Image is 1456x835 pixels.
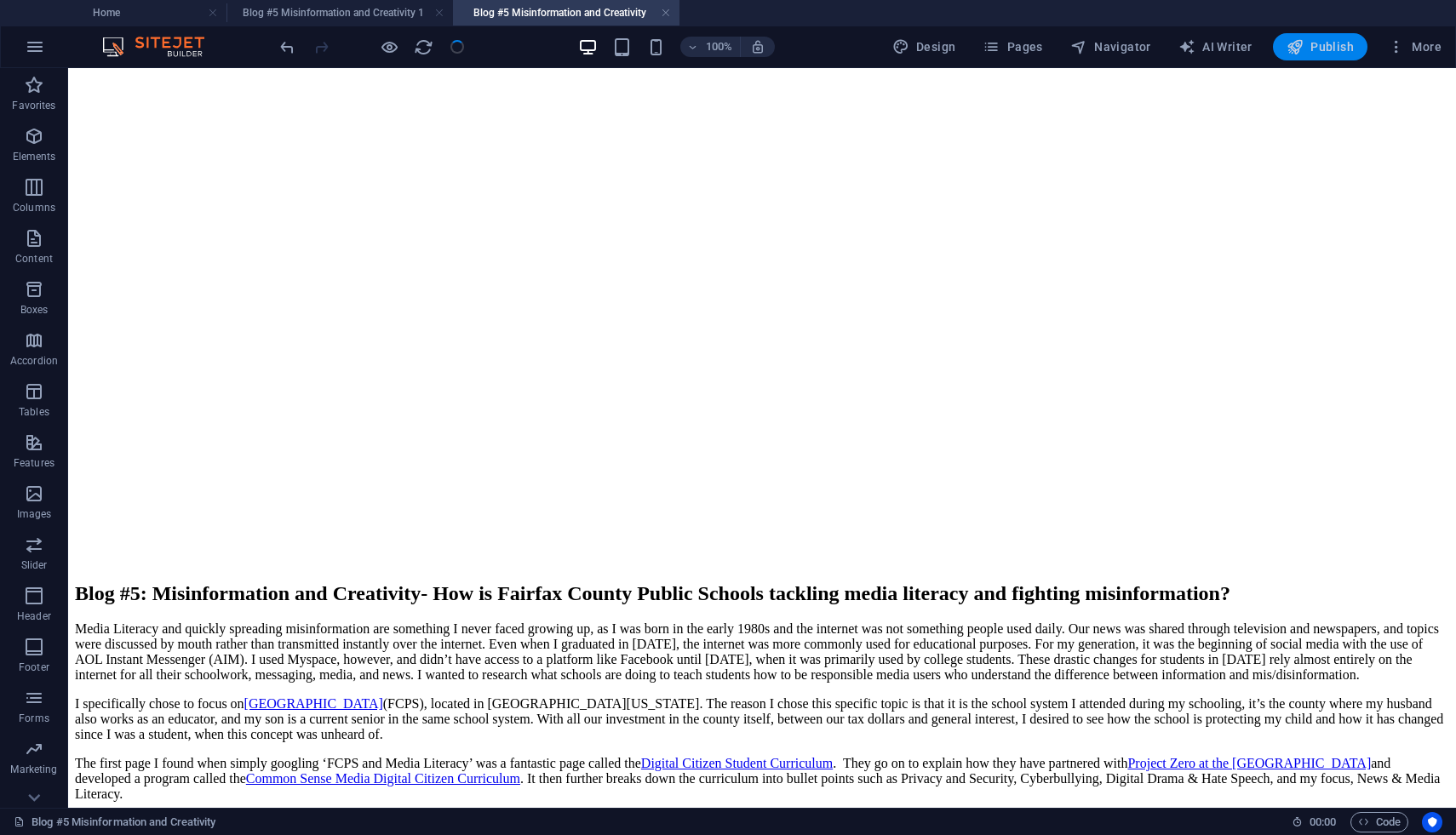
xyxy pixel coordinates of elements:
[414,37,433,57] i: Reload page
[886,33,963,60] button: Design
[976,33,1049,60] button: Pages
[21,558,48,572] p: Slider
[14,812,216,832] a: Click to cancel selection. Double-click to open Pages
[12,99,55,112] p: Favorites
[1321,815,1324,828] span: :
[1292,812,1337,832] h6: Session time
[1178,38,1253,55] span: AI Writer
[278,37,297,57] i: Undo: Change text (Ctrl+Z)
[1070,38,1151,55] span: Navigator
[1381,33,1448,60] button: More
[892,38,956,55] span: Design
[226,3,453,22] h4: Blog #5 Misinformation and Creativity 1
[277,37,297,57] button: undo
[379,37,399,57] button: Click here to leave preview mode and continue editing
[13,201,55,214] p: Columns
[19,712,49,725] p: Forms
[1422,812,1442,832] button: Usercentrics
[13,150,56,163] p: Elements
[413,37,433,57] button: reload
[680,37,741,57] button: 100%
[17,507,52,521] p: Images
[10,354,58,368] p: Accordion
[14,456,54,470] p: Features
[706,37,733,57] h6: 100%
[98,37,226,57] img: Editor Logo
[750,39,765,54] i: On resize automatically adjust zoom level to fit chosen device.
[886,33,963,60] div: Design (Ctrl+Alt+Y)
[1388,38,1442,55] span: More
[15,252,53,266] p: Content
[19,661,49,674] p: Footer
[17,609,51,623] p: Header
[1358,812,1401,832] span: Code
[1350,812,1408,832] button: Code
[10,763,57,776] p: Marketing
[1287,38,1354,55] span: Publish
[1310,812,1336,832] span: 00 00
[983,38,1042,55] span: Pages
[1063,33,1158,60] button: Navigator
[1273,33,1367,60] button: Publish
[19,405,49,419] p: Tables
[20,303,49,317] p: Boxes
[453,3,679,22] h4: Blog #5 Misinformation and Creativity
[1172,33,1259,60] button: AI Writer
